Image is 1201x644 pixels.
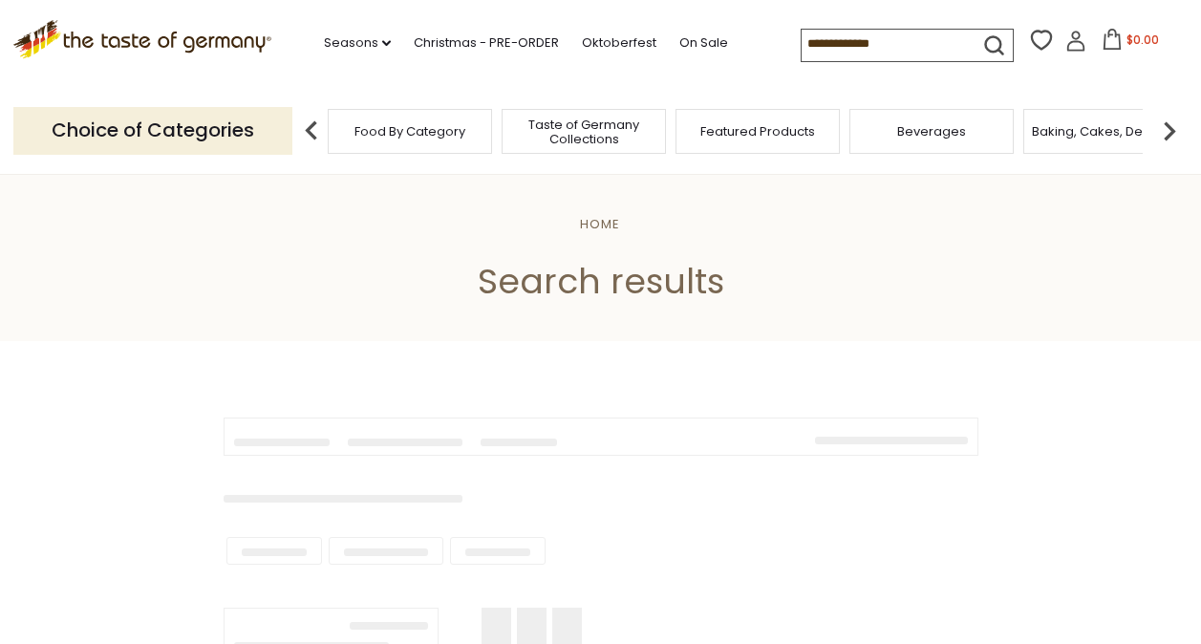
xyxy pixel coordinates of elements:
[414,32,559,54] a: Christmas - PRE-ORDER
[1090,29,1171,57] button: $0.00
[324,32,391,54] a: Seasons
[1032,124,1180,139] a: Baking, Cakes, Desserts
[700,124,815,139] a: Featured Products
[679,32,728,54] a: On Sale
[897,124,966,139] a: Beverages
[582,32,656,54] a: Oktoberfest
[354,124,465,139] a: Food By Category
[292,112,331,150] img: previous arrow
[1150,112,1189,150] img: next arrow
[580,215,620,233] a: Home
[13,107,292,154] p: Choice of Categories
[507,118,660,146] a: Taste of Germany Collections
[59,260,1142,303] h1: Search results
[1126,32,1159,48] span: $0.00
